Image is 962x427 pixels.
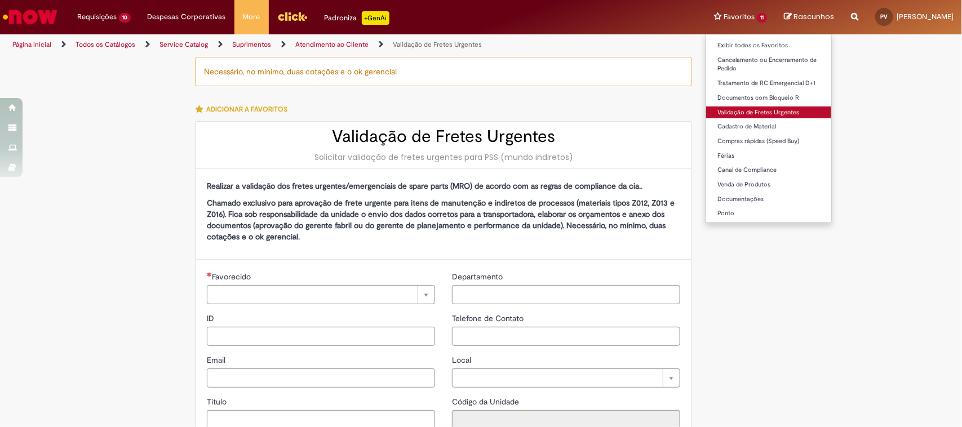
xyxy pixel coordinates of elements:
[207,272,212,277] span: Necessários
[119,13,131,23] span: 10
[897,12,954,21] span: [PERSON_NAME]
[881,13,888,20] span: PV
[76,40,135,49] a: Todos os Catálogos
[706,121,831,133] a: Cadastro de Material
[452,368,680,388] a: Limpar campo Local
[277,8,308,25] img: click_logo_yellow_360x200.png
[243,11,260,23] span: More
[207,152,680,163] div: Solicitar validação de fretes urgentes para PSS (mundo indiretos)
[207,313,216,323] span: ID
[452,327,680,346] input: Telefone de Contato
[1,6,59,28] img: ServiceNow
[207,198,675,242] strong: Chamado exclusivo para aprovação de frete urgente para itens de manutenção e indiretos de process...
[207,368,435,388] input: Email
[195,97,294,121] button: Adicionar a Favoritos
[706,39,831,52] a: Exibir todos os Favoritos
[706,193,831,206] a: Documentações
[295,40,369,49] a: Atendimento ao Cliente
[452,396,521,407] label: Somente leitura - Código da Unidade
[784,12,834,23] a: Rascunhos
[452,285,680,304] input: Departamento
[706,34,832,223] ul: Favoritos
[706,77,831,90] a: Tratamento de RC Emergencial D+1
[706,164,831,176] a: Canal de Compliance
[724,11,755,23] span: Favoritos
[207,285,435,304] a: Limpar campo Favorecido
[325,11,389,25] div: Padroniza
[706,92,831,104] a: Documentos com Bloqueio R
[207,327,435,346] input: ID
[452,313,526,323] span: Telefone de Contato
[212,272,253,282] span: Necessários - Favorecido
[362,11,389,25] p: +GenAi
[452,272,505,282] span: Departamento
[706,207,831,220] a: Ponto
[793,11,834,22] span: Rascunhos
[706,54,831,75] a: Cancelamento ou Encerramento de Pedido
[207,180,680,192] p: .
[207,355,228,365] span: Email
[8,34,633,55] ul: Trilhas de página
[207,397,229,407] span: Título
[706,135,831,148] a: Compras rápidas (Speed Buy)
[706,106,831,119] a: Validação de Fretes Urgentes
[452,355,473,365] span: Local
[12,40,51,49] a: Página inicial
[195,57,692,86] div: Necessário, no mínimo, duas cotações e o ok gerencial
[706,179,831,191] a: Venda de Produtos
[77,11,117,23] span: Requisições
[393,40,482,49] a: Validação de Fretes Urgentes
[159,40,208,49] a: Service Catalog
[232,40,271,49] a: Suprimentos
[207,127,680,146] h2: Validação de Fretes Urgentes
[148,11,226,23] span: Despesas Corporativas
[207,181,641,191] strong: Realizar a validação dos fretes urgentes/emergenciais de spare parts (MRO) de acordo com as regra...
[706,150,831,162] a: Férias
[452,397,521,407] span: Somente leitura - Código da Unidade
[206,105,287,114] span: Adicionar a Favoritos
[757,13,767,23] span: 11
